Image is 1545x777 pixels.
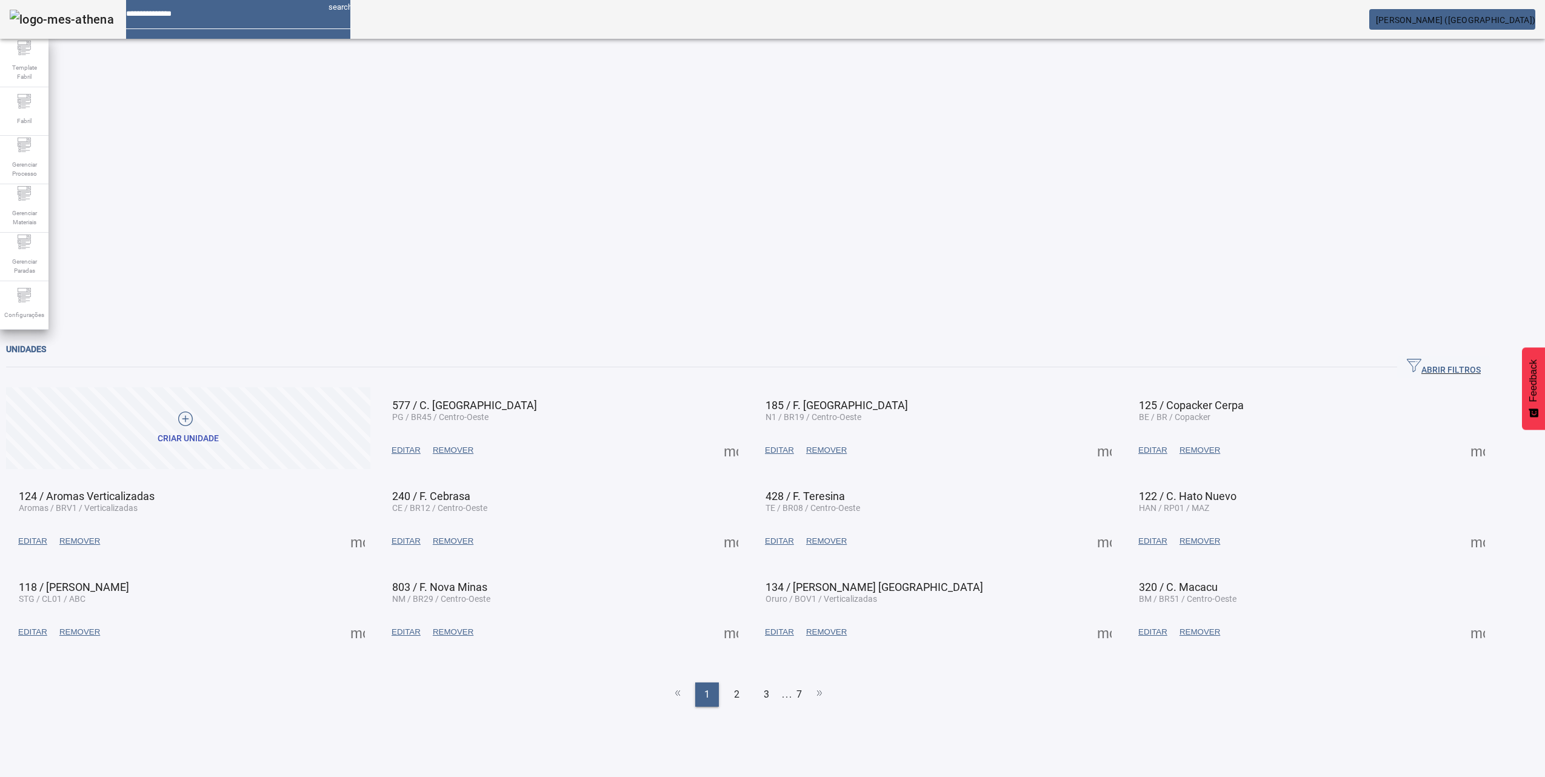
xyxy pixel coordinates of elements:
[765,626,794,638] span: EDITAR
[6,387,370,469] button: Criar unidade
[800,530,853,552] button: REMOVER
[1528,359,1539,402] span: Feedback
[1,307,48,323] span: Configurações
[392,399,537,412] span: 577 / C. [GEOGRAPHIC_DATA]
[1132,621,1173,643] button: EDITAR
[347,621,369,643] button: Mais
[392,581,487,593] span: 803 / F. Nova Minas
[1467,621,1489,643] button: Mais
[1180,626,1220,638] span: REMOVER
[13,113,35,129] span: Fabril
[806,626,847,638] span: REMOVER
[720,530,742,552] button: Mais
[158,433,219,445] div: Criar unidade
[800,621,853,643] button: REMOVER
[800,439,853,461] button: REMOVER
[385,530,427,552] button: EDITAR
[19,581,129,593] span: 118 / [PERSON_NAME]
[765,535,794,547] span: EDITAR
[1132,530,1173,552] button: EDITAR
[1173,439,1226,461] button: REMOVER
[427,530,479,552] button: REMOVER
[6,59,42,85] span: Template Fabril
[347,530,369,552] button: Mais
[12,530,53,552] button: EDITAR
[6,205,42,230] span: Gerenciar Materiais
[1139,412,1210,422] span: BE / BR / Copacker
[759,621,800,643] button: EDITAR
[720,621,742,643] button: Mais
[1139,503,1209,513] span: HAN / RP01 / MAZ
[766,490,845,502] span: 428 / F. Teresina
[385,621,427,643] button: EDITAR
[766,412,861,422] span: N1 / BR19 / Centro-Oeste
[53,530,106,552] button: REMOVER
[392,412,489,422] span: PG / BR45 / Centro-Oeste
[781,682,793,707] li: ...
[1093,530,1115,552] button: Mais
[796,682,802,707] li: 7
[433,626,473,638] span: REMOVER
[1139,581,1218,593] span: 320 / C. Macacu
[806,444,847,456] span: REMOVER
[766,399,908,412] span: 185 / F. [GEOGRAPHIC_DATA]
[18,535,47,547] span: EDITAR
[19,503,138,513] span: Aromas / BRV1 / Verticalizadas
[392,490,470,502] span: 240 / F. Cebrasa
[766,594,877,604] span: Oruro / BOV1 / Verticalizadas
[1180,444,1220,456] span: REMOVER
[1467,439,1489,461] button: Mais
[1139,490,1236,502] span: 122 / C. Hato Nuevo
[427,439,479,461] button: REMOVER
[720,439,742,461] button: Mais
[1138,444,1167,456] span: EDITAR
[759,439,800,461] button: EDITAR
[392,444,421,456] span: EDITAR
[1093,621,1115,643] button: Mais
[1180,535,1220,547] span: REMOVER
[433,535,473,547] span: REMOVER
[759,530,800,552] button: EDITAR
[1138,626,1167,638] span: EDITAR
[392,535,421,547] span: EDITAR
[1139,594,1236,604] span: BM / BR51 / Centro-Oeste
[392,626,421,638] span: EDITAR
[10,10,114,29] img: logo-mes-athena
[1138,535,1167,547] span: EDITAR
[6,253,42,279] span: Gerenciar Paradas
[1376,15,1535,25] span: [PERSON_NAME] ([GEOGRAPHIC_DATA])
[1132,439,1173,461] button: EDITAR
[59,626,100,638] span: REMOVER
[433,444,473,456] span: REMOVER
[53,621,106,643] button: REMOVER
[392,594,490,604] span: NM / BR29 / Centro-Oeste
[12,621,53,643] button: EDITAR
[59,535,100,547] span: REMOVER
[765,444,794,456] span: EDITAR
[427,621,479,643] button: REMOVER
[766,581,983,593] span: 134 / [PERSON_NAME] [GEOGRAPHIC_DATA]
[6,344,46,354] span: Unidades
[1522,347,1545,430] button: Feedback - Mostrar pesquisa
[766,503,860,513] span: TE / BR08 / Centro-Oeste
[734,687,739,702] span: 2
[1397,356,1490,378] button: ABRIR FILTROS
[392,503,487,513] span: CE / BR12 / Centro-Oeste
[1467,530,1489,552] button: Mais
[18,626,47,638] span: EDITAR
[1139,399,1244,412] span: 125 / Copacker Cerpa
[19,490,155,502] span: 124 / Aromas Verticalizadas
[1407,358,1481,376] span: ABRIR FILTROS
[385,439,427,461] button: EDITAR
[1173,621,1226,643] button: REMOVER
[1173,530,1226,552] button: REMOVER
[764,687,769,702] span: 3
[19,594,85,604] span: STG / CL01 / ABC
[6,156,42,182] span: Gerenciar Processo
[1093,439,1115,461] button: Mais
[806,535,847,547] span: REMOVER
